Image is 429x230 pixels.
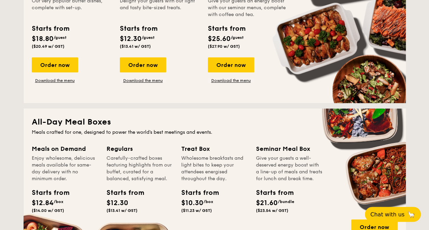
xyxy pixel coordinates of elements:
[370,211,404,218] span: Chat with us
[32,144,98,154] div: Meals on Demand
[54,35,67,40] span: /guest
[407,211,415,218] span: 🦙
[106,155,173,182] div: Carefully-crafted boxes featuring highlights from our buffet, curated for a balanced, satisfying ...
[208,44,240,49] span: ($27.90 w/ GST)
[256,144,323,154] div: Seminar Meal Box
[203,199,213,204] span: /box
[32,57,78,72] div: Order now
[208,24,245,34] div: Starts from
[32,117,398,128] h2: All-Day Meal Boxes
[54,199,63,204] span: /box
[106,188,137,198] div: Starts from
[32,188,62,198] div: Starts from
[120,44,151,49] span: ($13.41 w/ GST)
[106,208,138,213] span: ($13.41 w/ GST)
[120,24,157,34] div: Starts from
[231,35,244,40] span: /guest
[32,44,65,49] span: ($20.49 w/ GST)
[208,35,231,43] span: $25.60
[181,188,212,198] div: Starts from
[32,24,69,34] div: Starts from
[32,78,78,83] a: Download the menu
[278,199,294,204] span: /bundle
[256,208,288,213] span: ($23.54 w/ GST)
[32,155,98,182] div: Enjoy wholesome, delicious meals available for same-day delivery with no minimum order.
[256,155,323,182] div: Give your guests a well-deserved energy boost with a line-up of meals and treats for lunch and br...
[32,129,398,136] div: Meals crafted for one, designed to power the world's best meetings and events.
[181,144,248,154] div: Treat Box
[208,57,254,72] div: Order now
[181,199,203,207] span: $10.30
[32,199,54,207] span: $12.84
[256,199,278,207] span: $21.60
[142,35,155,40] span: /guest
[32,35,54,43] span: $18.80
[32,208,64,213] span: ($14.00 w/ GST)
[181,208,212,213] span: ($11.23 w/ GST)
[208,78,254,83] a: Download the menu
[256,188,287,198] div: Starts from
[106,144,173,154] div: Regulars
[120,78,166,83] a: Download the menu
[120,57,166,72] div: Order now
[365,207,421,222] button: Chat with us🦙
[120,35,142,43] span: $12.30
[106,199,128,207] span: $12.30
[181,155,248,182] div: Wholesome breakfasts and light bites to keep your attendees energised throughout the day.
